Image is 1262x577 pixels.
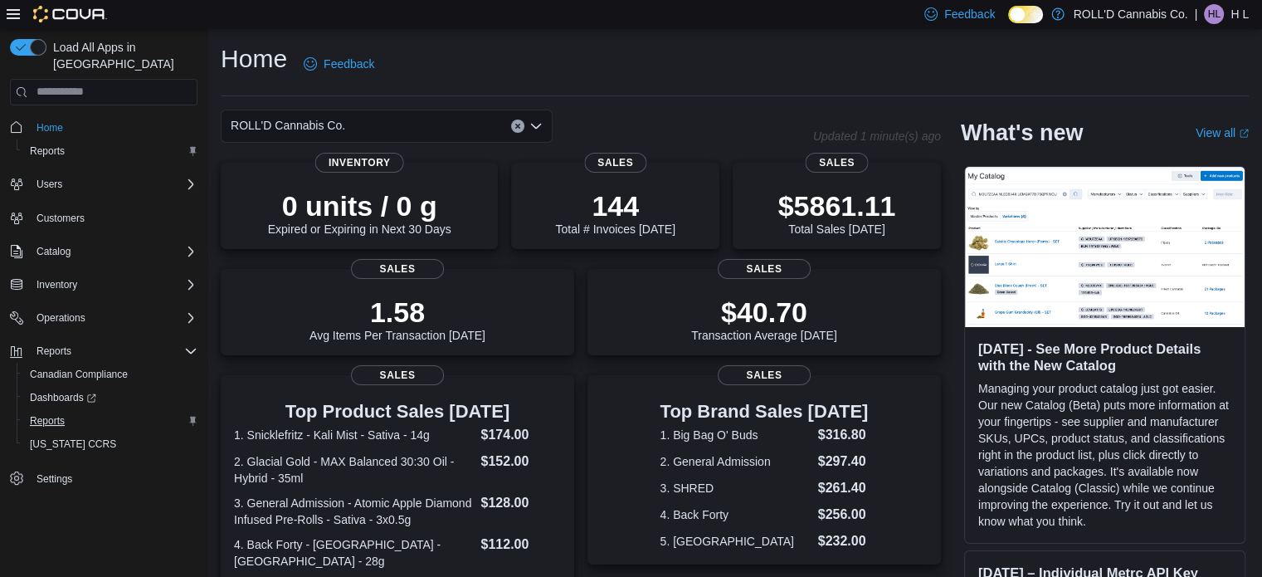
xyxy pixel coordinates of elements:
p: 144 [555,189,675,222]
button: Operations [30,308,92,328]
span: Washington CCRS [23,434,197,454]
button: Users [30,174,69,194]
button: Settings [3,466,204,490]
p: H L [1230,4,1249,24]
button: Reports [3,340,204,363]
h3: Top Product Sales [DATE] [234,402,561,422]
dd: $256.00 [818,505,869,525]
button: Canadian Compliance [17,363,204,386]
dd: $174.00 [480,425,560,445]
dd: $128.00 [480,493,560,513]
p: $40.70 [691,296,837,329]
button: Inventory [30,275,84,295]
a: Settings [30,469,79,489]
span: Sales [718,365,811,385]
span: Dashboards [23,388,197,408]
dt: 4. Back Forty [660,506,811,523]
span: Reports [37,345,71,358]
p: Updated 1 minute(s) ago [813,130,941,143]
span: Home [37,121,63,134]
button: Operations [3,306,204,330]
dt: 5. [GEOGRAPHIC_DATA] [660,533,811,550]
dd: $297.40 [818,452,869,472]
button: Reports [17,409,204,433]
h2: What's new [961,120,1083,146]
dt: 2. Glacial Gold - MAX Balanced 30:30 Oil - Hybrid - 35ml [234,453,474,487]
span: ROLL'D Cannabis Co. [231,115,345,135]
span: Reports [30,414,65,428]
dd: $112.00 [480,535,560,555]
span: Reports [23,141,197,161]
span: Sales [806,153,868,173]
span: Users [30,174,197,194]
span: Home [30,117,197,138]
button: [US_STATE] CCRS [17,433,204,456]
button: Clear input [511,120,524,133]
span: Operations [37,311,85,325]
span: Users [37,178,62,191]
div: Expired or Expiring in Next 30 Days [268,189,451,236]
a: Reports [23,141,71,161]
dd: $152.00 [480,452,560,472]
input: Dark Mode [1008,6,1043,23]
button: Reports [30,341,78,361]
span: Feedback [324,56,374,72]
p: ROLL'D Cannabis Co. [1073,4,1187,24]
div: Avg Items Per Transaction [DATE] [309,296,485,342]
span: Reports [23,411,197,431]
span: Customers [30,208,197,228]
span: Sales [351,365,444,385]
a: [US_STATE] CCRS [23,434,123,454]
span: Dark Mode [1008,23,1009,24]
dd: $316.80 [818,425,869,445]
span: Dashboards [30,391,96,404]
div: Transaction Average [DATE] [691,296,837,342]
h1: Home [221,42,287,76]
a: Canadian Compliance [23,364,134,384]
img: Cova [33,6,107,22]
div: H L [1204,4,1224,24]
button: Users [3,173,204,196]
p: $5861.11 [778,189,896,222]
dt: 4. Back Forty - [GEOGRAPHIC_DATA] - [GEOGRAPHIC_DATA] - 28g [234,536,474,570]
span: Settings [37,472,72,486]
span: HL [1208,4,1221,24]
div: Total Sales [DATE] [778,189,896,236]
dt: 2. General Admission [660,453,811,470]
span: Load All Apps in [GEOGRAPHIC_DATA] [46,39,197,72]
p: 1.58 [309,296,485,329]
span: [US_STATE] CCRS [30,438,116,451]
span: Catalog [37,245,71,258]
button: Open list of options [529,120,543,133]
button: Home [3,115,204,139]
span: Sales [351,259,444,279]
a: Reports [23,411,71,431]
button: Catalog [30,242,77,262]
span: Reports [30,341,197,361]
a: Dashboards [17,386,204,409]
span: Inventory [30,275,197,295]
dd: $232.00 [818,531,869,551]
dt: 1. Snicklefritz - Kali Mist - Sativa - 14g [234,427,474,443]
dt: 3. General Admission - Atomic Apple Diamond Infused Pre-Rolls - Sativa - 3x0.5g [234,495,474,528]
span: Reports [30,144,65,158]
dt: 1. Big Bag O' Buds [660,427,811,443]
a: Home [30,118,70,138]
span: Settings [30,467,197,488]
h3: Top Brand Sales [DATE] [660,402,869,422]
span: Sales [584,153,646,173]
span: Operations [30,308,197,328]
span: Canadian Compliance [30,368,128,381]
h3: [DATE] - See More Product Details with the New Catalog [978,340,1231,374]
span: Catalog [30,242,197,262]
button: Reports [17,139,204,163]
a: Dashboards [23,388,103,408]
p: | [1195,4,1198,24]
span: Canadian Compliance [23,364,197,384]
a: View allExternal link [1196,126,1249,139]
span: Customers [37,212,85,225]
button: Inventory [3,273,204,296]
dt: 3. SHRED [660,480,811,496]
svg: External link [1239,129,1249,139]
nav: Complex example [10,109,197,534]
